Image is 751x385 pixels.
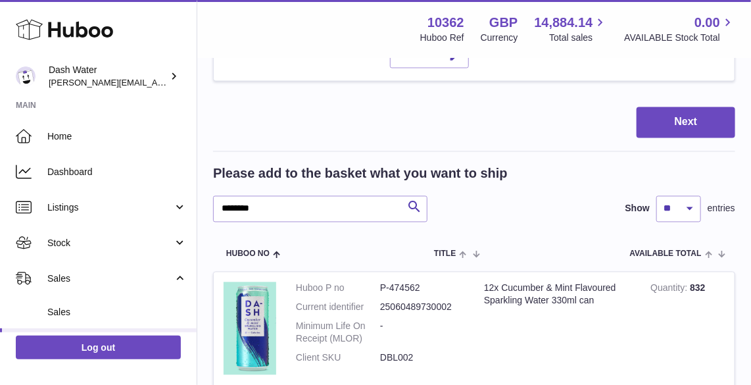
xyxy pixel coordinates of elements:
img: 12x Cucumber & Mint Flavoured Sparkling Water 330ml can [224,282,276,374]
span: AVAILABLE Total [630,250,702,259]
span: [PERSON_NAME][EMAIL_ADDRESS][DOMAIN_NAME] [49,77,264,88]
dd: 25060489730002 [380,301,464,314]
span: AVAILABLE Stock Total [624,32,735,44]
span: Sales [47,306,187,319]
span: 14,884.14 [534,14,593,32]
dd: - [380,321,464,346]
span: Dashboard [47,166,187,178]
dd: P-474562 [380,282,464,295]
div: Huboo Ref [420,32,464,44]
img: james@dash-water.com [16,66,36,86]
a: Log out [16,336,181,359]
span: Total sales [549,32,608,44]
dt: Current identifier [296,301,380,314]
dd: DBL002 [380,352,464,365]
strong: GBP [489,14,518,32]
dt: Client SKU [296,352,380,365]
span: entries [708,203,735,215]
span: Stock [47,237,173,249]
strong: Quantity [650,283,690,297]
a: 14,884.14 Total sales [534,14,608,44]
div: Dash Water [49,64,167,89]
button: Next [637,107,735,138]
span: Title [434,250,456,259]
dt: Huboo P no [296,282,380,295]
dt: Minimum Life On Receipt (MLOR) [296,321,380,346]
strong: 10362 [427,14,464,32]
span: Listings [47,201,173,214]
span: Sales [47,272,173,285]
span: 0.00 [694,14,720,32]
span: Home [47,130,187,143]
label: Show [625,203,650,215]
span: Huboo no [226,250,270,259]
h2: Please add to the basket what you want to ship [213,165,508,183]
a: 0.00 AVAILABLE Stock Total [624,14,735,44]
div: Currency [481,32,518,44]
